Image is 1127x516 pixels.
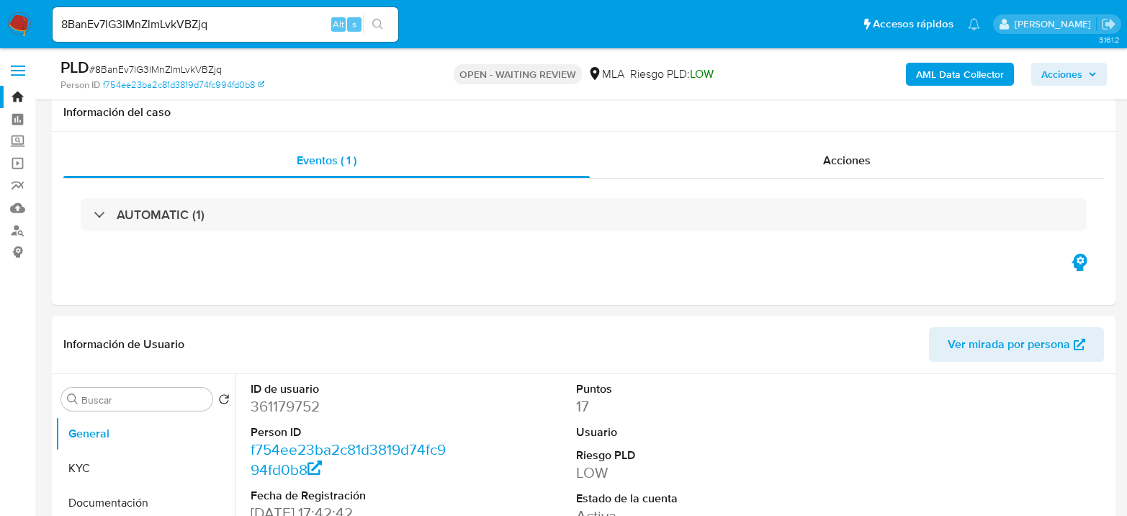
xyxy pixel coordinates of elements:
[297,152,356,169] span: Eventos ( 1 )
[89,62,222,76] span: # 8BanEv7lG3lMnZlmLvkVBZjq
[363,14,392,35] button: search-icon
[81,198,1087,231] div: AUTOMATIC (1)
[251,488,454,504] dt: Fecha de Registración
[576,424,779,440] dt: Usuario
[1101,17,1116,32] a: Salir
[60,55,89,79] b: PLD
[81,393,207,406] input: Buscar
[588,66,624,82] div: MLA
[251,396,454,417] dd: 361179752
[63,337,184,352] h1: Información de Usuario
[117,207,205,223] h3: AUTOMATIC (1)
[873,17,953,32] span: Accesos rápidos
[1031,63,1107,86] button: Acciones
[63,105,1104,120] h1: Información del caso
[103,79,264,92] a: f754ee23ba2c81d3819d74fc994fd0b8
[576,396,779,417] dd: 17
[968,18,980,30] a: Notificaciones
[67,393,78,405] button: Buscar
[218,393,230,409] button: Volver al orden por defecto
[251,424,454,440] dt: Person ID
[690,66,714,82] span: LOW
[906,63,1014,86] button: AML Data Collector
[576,491,779,507] dt: Estado de la cuenta
[55,451,235,486] button: KYC
[576,448,779,463] dt: Riesgo PLD
[251,439,446,480] a: f754ee23ba2c81d3819d74fc994fd0b8
[53,15,398,34] input: Buscar usuario o caso...
[929,327,1104,362] button: Ver mirada por persona
[1015,17,1096,31] p: cecilia.zacarias@mercadolibre.com
[576,381,779,397] dt: Puntos
[55,417,235,451] button: General
[333,17,344,31] span: Alt
[948,327,1070,362] span: Ver mirada por persona
[1041,63,1082,86] span: Acciones
[352,17,356,31] span: s
[251,381,454,397] dt: ID de usuario
[630,66,714,82] span: Riesgo PLD:
[576,463,779,483] dd: LOW
[916,63,1004,86] b: AML Data Collector
[60,79,100,92] b: Person ID
[454,64,582,84] p: OPEN - WAITING REVIEW
[823,152,871,169] span: Acciones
